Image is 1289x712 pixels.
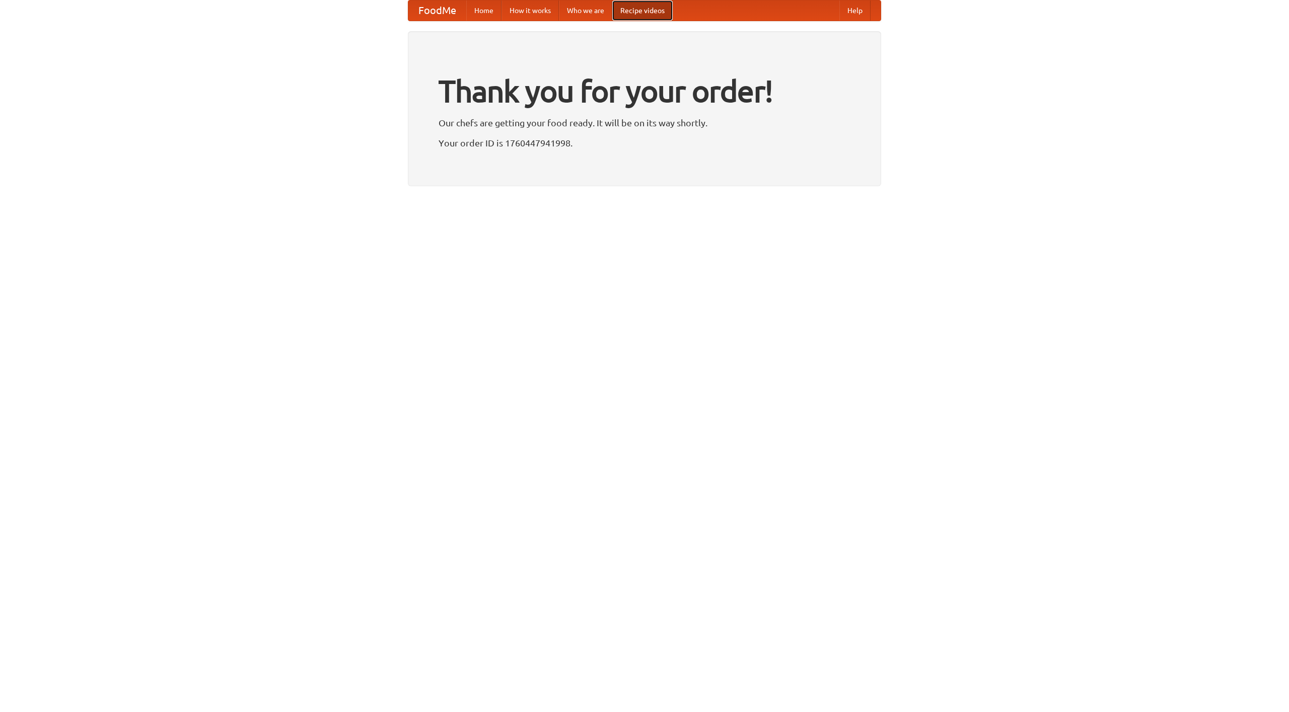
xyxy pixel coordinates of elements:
a: FoodMe [408,1,466,21]
a: Home [466,1,502,21]
a: Recipe videos [612,1,673,21]
p: Our chefs are getting your food ready. It will be on its way shortly. [439,115,850,130]
h1: Thank you for your order! [439,67,850,115]
a: How it works [502,1,559,21]
p: Your order ID is 1760447941998. [439,135,850,150]
a: Who we are [559,1,612,21]
a: Help [839,1,871,21]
